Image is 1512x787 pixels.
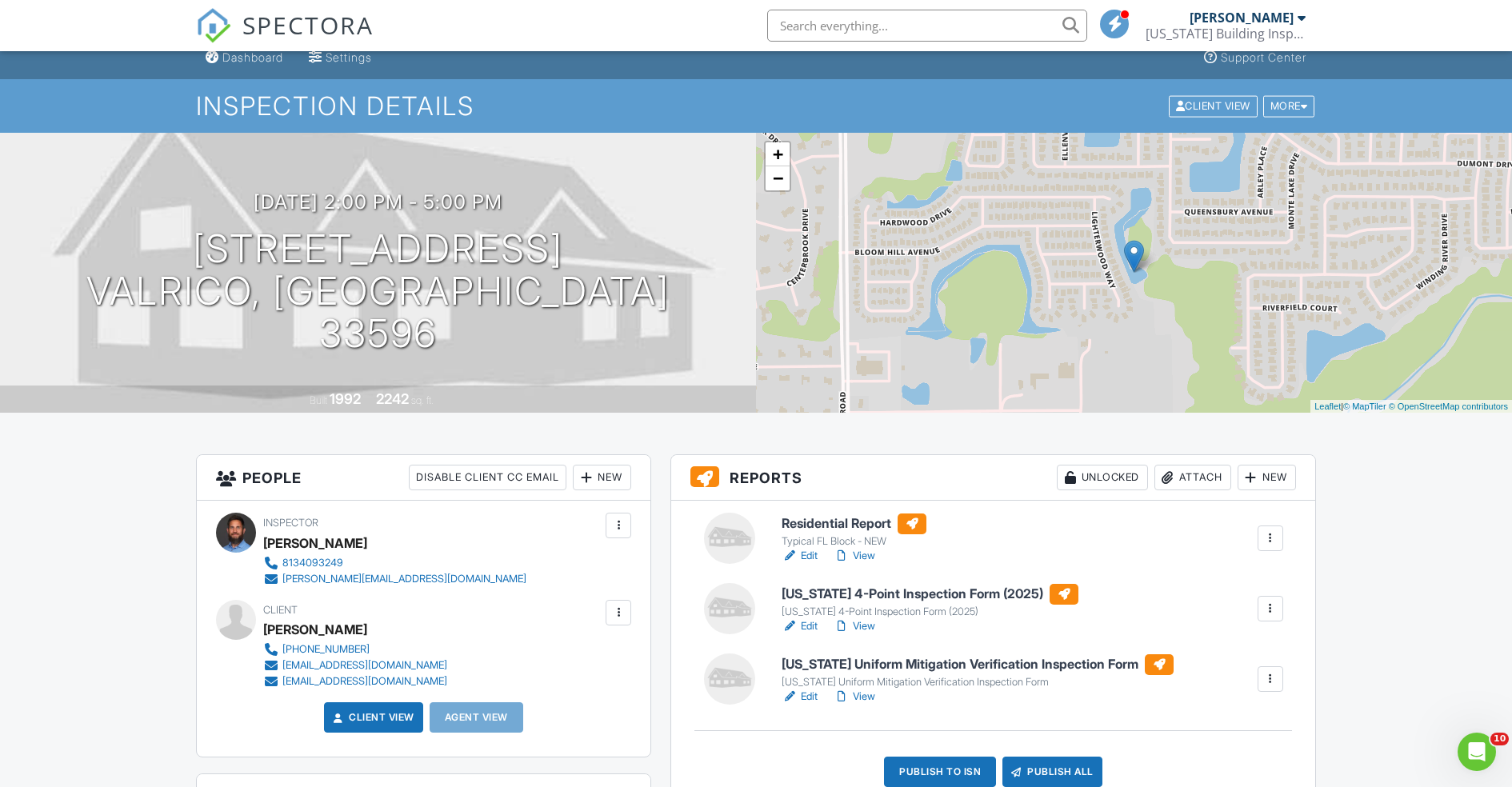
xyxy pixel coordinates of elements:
[196,8,231,43] img: The Best Home Inspection Software - Spectora
[411,394,434,406] span: sq. ft.
[1490,733,1509,745] span: 10
[196,22,374,55] a: SPECTORA
[282,643,370,656] div: [PHONE_NUMBER]
[263,641,447,657] a: [PHONE_NUMBER]
[282,675,447,688] div: [EMAIL_ADDRESS][DOMAIN_NAME]
[766,142,790,166] a: Zoom in
[884,757,996,787] div: Publish to ISN
[782,618,818,634] a: Edit
[1314,401,1341,411] a: Leaflet
[834,618,875,634] a: View
[263,531,367,555] div: [PERSON_NAME]
[330,390,361,407] div: 1992
[782,584,1078,605] h6: [US_STATE] 4-Point Inspection Form (2025)
[1238,465,1296,490] div: New
[782,513,926,549] a: Residential Report Typical FL Block - NEW
[782,548,818,564] a: Edit
[834,548,875,564] a: View
[1458,733,1496,771] iframe: Intercom live chat
[263,571,526,587] a: [PERSON_NAME][EMAIL_ADDRESS][DOMAIN_NAME]
[376,390,409,407] div: 2242
[1310,400,1512,413] div: |
[782,676,1174,689] div: [US_STATE] Uniform Mitigation Verification Inspection Form
[1169,95,1258,117] div: Client View
[1263,95,1315,117] div: More
[1198,43,1313,73] a: Support Center
[282,659,447,672] div: [EMAIL_ADDRESS][DOMAIN_NAME]
[1002,757,1102,787] div: Publish All
[263,604,298,616] span: Client
[197,455,650,501] h3: People
[263,555,526,571] a: 8134093249
[263,517,318,529] span: Inspector
[1057,465,1148,490] div: Unlocked
[1389,401,1508,411] a: © OpenStreetMap contributors
[409,465,566,490] div: Disable Client CC Email
[1154,465,1231,490] div: Attach
[782,689,818,705] a: Edit
[282,557,343,569] div: 8134093249
[782,584,1078,619] a: [US_STATE] 4-Point Inspection Form (2025) [US_STATE] 4-Point Inspection Form (2025)
[1343,401,1386,411] a: © MapTiler
[834,689,875,705] a: View
[1190,10,1294,26] div: [PERSON_NAME]
[782,654,1174,675] h6: [US_STATE] Uniform Mitigation Verification Inspection Form
[671,455,1315,501] h3: Reports
[573,465,631,490] div: New
[310,394,327,406] span: Built
[782,513,926,534] h6: Residential Report
[767,10,1087,42] input: Search everything...
[282,573,526,585] div: [PERSON_NAME][EMAIL_ADDRESS][DOMAIN_NAME]
[263,673,447,689] a: [EMAIL_ADDRESS][DOMAIN_NAME]
[263,657,447,673] a: [EMAIL_ADDRESS][DOMAIN_NAME]
[196,92,1316,120] h1: Inspection Details
[782,535,926,548] div: Typical FL Block - NEW
[782,654,1174,689] a: [US_STATE] Uniform Mitigation Verification Inspection Form [US_STATE] Uniform Mitigation Verifica...
[263,617,367,641] div: [PERSON_NAME]
[254,191,502,213] h3: [DATE] 2:00 pm - 5:00 pm
[242,8,374,42] span: SPECTORA
[782,605,1078,618] div: [US_STATE] 4-Point Inspection Form (2025)
[26,228,730,354] h1: [STREET_ADDRESS] Valrico, [GEOGRAPHIC_DATA] 33596
[1146,26,1306,42] div: Florida Building Inspection Group
[1167,99,1262,111] a: Client View
[330,709,414,725] a: Client View
[1221,50,1306,64] div: Support Center
[766,166,790,190] a: Zoom out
